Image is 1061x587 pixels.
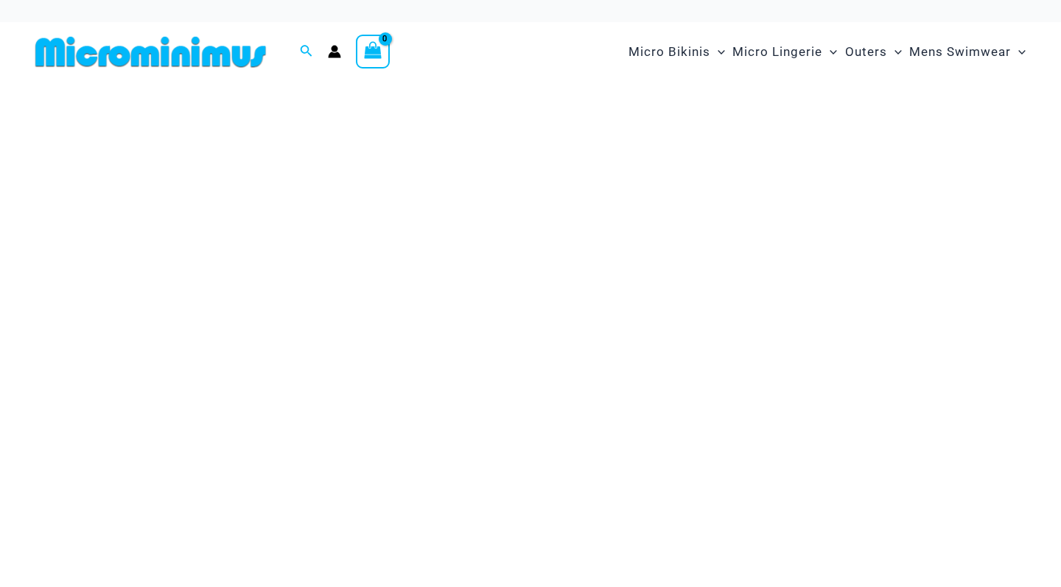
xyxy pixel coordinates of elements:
[1011,33,1026,71] span: Menu Toggle
[625,29,729,74] a: Micro BikinisMenu ToggleMenu Toggle
[906,29,1029,74] a: Mens SwimwearMenu ToggleMenu Toggle
[300,43,313,61] a: Search icon link
[623,27,1032,77] nav: Site Navigation
[845,33,887,71] span: Outers
[328,45,341,58] a: Account icon link
[356,35,390,68] a: View Shopping Cart, empty
[729,29,841,74] a: Micro LingerieMenu ToggleMenu Toggle
[29,35,272,68] img: MM SHOP LOGO FLAT
[628,33,710,71] span: Micro Bikinis
[822,33,837,71] span: Menu Toggle
[887,33,902,71] span: Menu Toggle
[710,33,725,71] span: Menu Toggle
[909,33,1011,71] span: Mens Swimwear
[841,29,906,74] a: OutersMenu ToggleMenu Toggle
[732,33,822,71] span: Micro Lingerie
